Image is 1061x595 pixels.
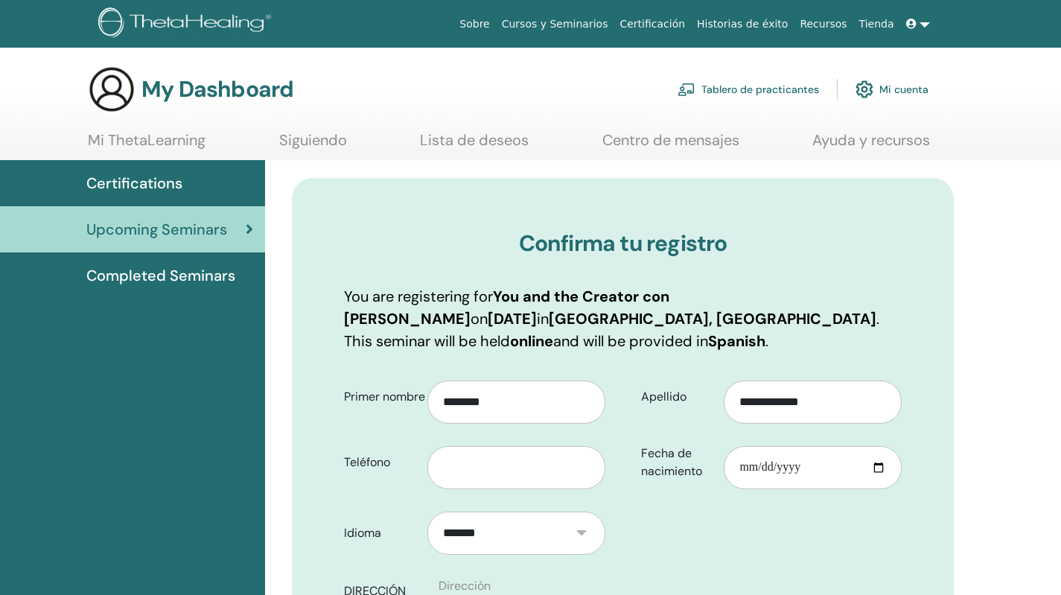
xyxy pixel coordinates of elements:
[86,172,182,194] span: Certifications
[630,383,724,411] label: Apellido
[678,73,819,106] a: Tablero de practicantes
[86,218,227,241] span: Upcoming Seminars
[708,331,765,351] b: Spanish
[420,131,529,160] a: Lista de deseos
[510,331,553,351] b: online
[333,519,427,547] label: Idioma
[549,309,876,328] b: [GEOGRAPHIC_DATA], [GEOGRAPHIC_DATA]
[853,10,900,38] a: Tienda
[488,309,537,328] b: [DATE]
[678,83,695,96] img: chalkboard-teacher.svg
[856,77,873,102] img: cog.svg
[333,448,427,477] label: Teléfono
[344,285,902,352] p: You are registering for on in . This seminar will be held and will be provided in .
[439,577,491,595] label: Dirección
[630,439,724,486] label: Fecha de nacimiento
[279,131,347,160] a: Siguiendo
[141,76,293,103] h3: My Dashboard
[344,287,669,328] b: You and the Creator con [PERSON_NAME]
[344,230,902,257] h3: Confirma tu registro
[691,10,794,38] a: Historias de éxito
[88,66,136,113] img: generic-user-icon.jpg
[496,10,614,38] a: Cursos y Seminarios
[453,10,495,38] a: Sobre
[614,10,691,38] a: Certificación
[88,131,205,160] a: Mi ThetaLearning
[98,7,276,41] img: logo.png
[602,131,739,160] a: Centro de mensajes
[333,383,427,411] label: Primer nombre
[794,10,853,38] a: Recursos
[812,131,930,160] a: Ayuda y recursos
[86,264,235,287] span: Completed Seminars
[856,73,928,106] a: Mi cuenta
